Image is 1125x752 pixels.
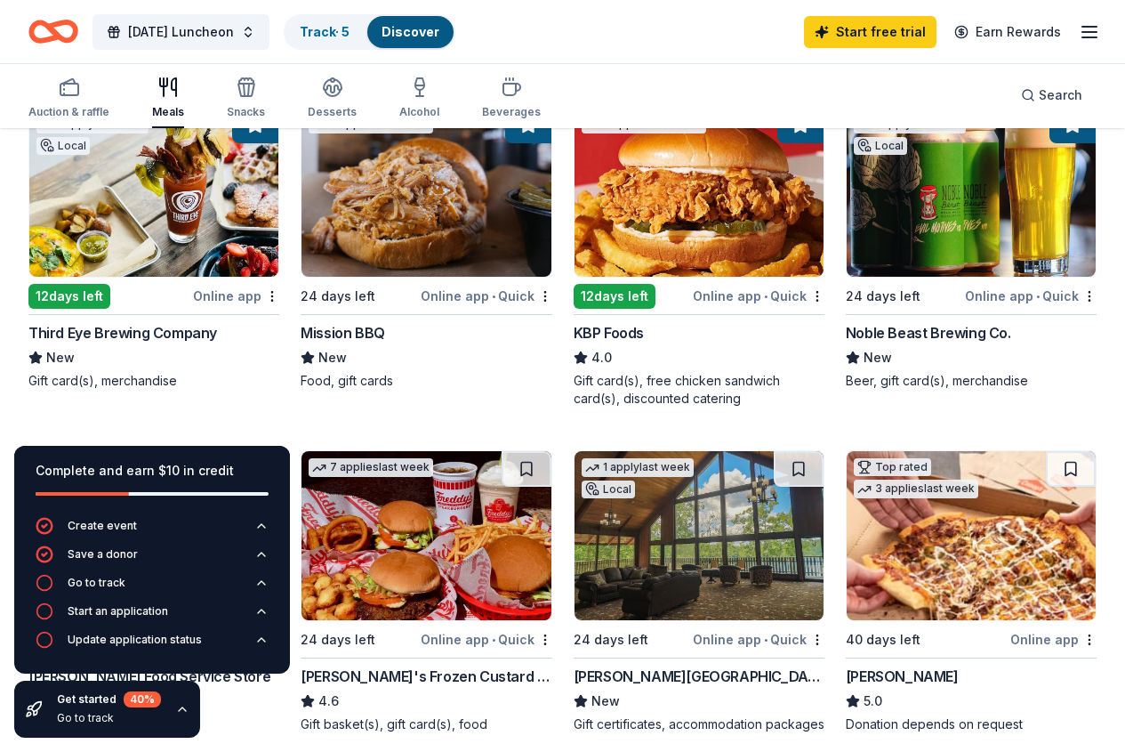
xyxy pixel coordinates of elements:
[574,629,648,651] div: 24 days left
[308,105,357,119] div: Desserts
[575,451,824,620] img: Image for Burr Oak Lodge
[693,285,824,307] div: Online app Quick
[591,347,612,368] span: 4.0
[847,451,1096,620] img: Image for Casey's
[308,69,357,128] button: Desserts
[28,372,279,390] div: Gift card(s), merchandise
[582,481,635,498] div: Local
[1039,85,1082,106] span: Search
[574,666,824,687] div: [PERSON_NAME][GEOGRAPHIC_DATA]
[1036,289,1040,303] span: •
[36,517,269,546] button: Create event
[421,285,552,307] div: Online app Quick
[36,546,269,574] button: Save a donor
[309,458,433,477] div: 7 applies last week
[227,69,265,128] button: Snacks
[864,691,882,712] span: 5.0
[301,451,550,620] img: Image for Freddy's Frozen Custard & Steakburgers
[1007,77,1097,113] button: Search
[28,11,78,53] a: Home
[193,285,279,307] div: Online app
[68,604,168,619] div: Start an application
[574,107,824,408] a: Image for KBP Foods6 applieslast week12days leftOnline app•QuickKBP Foods4.0Gift card(s), free ch...
[492,289,495,303] span: •
[846,450,1097,733] a: Image for Casey'sTop rated3 applieslast week40 days leftOnline app[PERSON_NAME]5.0Donation depend...
[846,629,920,651] div: 40 days left
[482,105,541,119] div: Beverages
[68,633,202,647] div: Update application status
[36,602,269,631] button: Start an application
[575,108,824,277] img: Image for KBP Foods
[57,711,161,725] div: Go to track
[399,105,439,119] div: Alcohol
[300,24,350,39] a: Track· 5
[68,576,125,590] div: Go to track
[92,14,269,50] button: [DATE] Luncheon
[36,574,269,602] button: Go to track
[965,285,1097,307] div: Online app Quick
[68,547,138,562] div: Save a donor
[28,107,279,390] a: Image for Third Eye Brewing Company1 applylast weekLocal12days leftOnline appThird Eye Brewing Co...
[846,372,1097,390] div: Beer, gift card(s), merchandise
[284,14,455,50] button: Track· 5Discover
[764,633,767,647] span: •
[482,69,541,128] button: Beverages
[152,69,184,128] button: Meals
[124,691,161,708] div: 40 %
[846,322,1011,344] div: Noble Beast Brewing Co.
[57,691,161,708] div: Get started
[301,372,551,390] div: Food, gift cards
[854,480,978,498] div: 3 applies last week
[1010,628,1097,651] div: Online app
[854,137,907,155] div: Local
[854,458,931,476] div: Top rated
[864,347,892,368] span: New
[764,289,767,303] span: •
[582,458,694,477] div: 1 apply last week
[301,450,551,733] a: Image for Freddy's Frozen Custard & Steakburgers7 applieslast week24 days leftOnline app•Quick[PE...
[804,16,936,48] a: Start free trial
[574,322,644,344] div: KBP Foods
[227,105,265,119] div: Snacks
[846,107,1097,390] a: Image for Noble Beast Brewing Co.1 applylast weekLocal24 days leftOnline app•QuickNoble Beast Bre...
[28,284,110,309] div: 12 days left
[574,450,824,733] a: Image for Burr Oak Lodge1 applylast weekLocal24 days leftOnline app•Quick[PERSON_NAME][GEOGRAPHIC...
[574,716,824,733] div: Gift certificates, accommodation packages
[28,105,109,119] div: Auction & raffle
[29,108,278,277] img: Image for Third Eye Brewing Company
[301,666,551,687] div: [PERSON_NAME]'s Frozen Custard & Steakburgers
[847,108,1096,277] img: Image for Noble Beast Brewing Co.
[846,666,959,687] div: [PERSON_NAME]
[46,347,75,368] span: New
[318,347,347,368] span: New
[36,631,269,659] button: Update application status
[28,322,217,344] div: Third Eye Brewing Company
[301,107,551,390] a: Image for Mission BBQ3 applieslast week24 days leftOnline app•QuickMission BBQNewFood, gift cards
[318,691,339,712] span: 4.6
[492,633,495,647] span: •
[421,628,552,651] div: Online app Quick
[382,24,439,39] a: Discover
[944,16,1072,48] a: Earn Rewards
[301,286,375,307] div: 24 days left
[301,716,551,733] div: Gift basket(s), gift card(s), food
[152,105,184,119] div: Meals
[301,108,550,277] img: Image for Mission BBQ
[301,322,385,344] div: Mission BBQ
[128,21,234,43] span: [DATE] Luncheon
[28,69,109,128] button: Auction & raffle
[846,716,1097,733] div: Donation depends on request
[68,519,137,533] div: Create event
[693,628,824,651] div: Online app Quick
[574,284,655,309] div: 12 days left
[846,286,920,307] div: 24 days left
[399,69,439,128] button: Alcohol
[591,691,620,712] span: New
[36,137,90,155] div: Local
[574,372,824,408] div: Gift card(s), free chicken sandwich card(s), discounted catering
[301,629,375,651] div: 24 days left
[36,460,269,481] div: Complete and earn $10 in credit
